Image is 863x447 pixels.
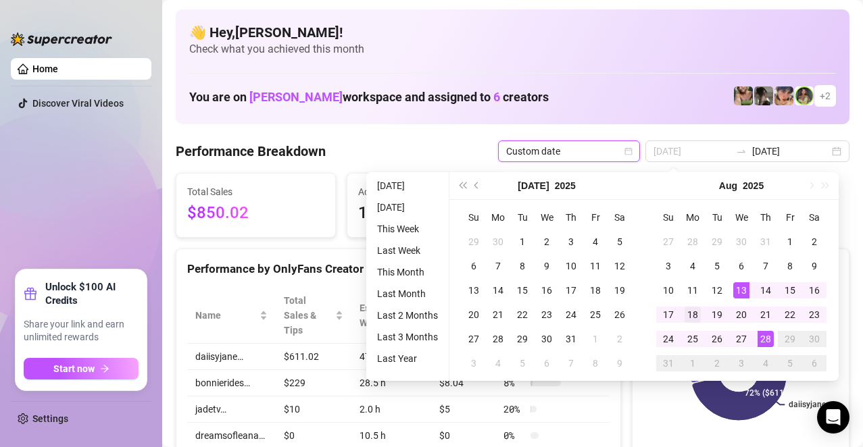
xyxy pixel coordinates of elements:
[462,303,486,327] td: 2025-07-20
[187,288,276,344] th: Name
[583,230,608,254] td: 2025-07-04
[705,351,729,375] td: 2025-09-02
[583,278,608,303] td: 2025-07-18
[535,230,559,254] td: 2025-07-02
[817,401,849,433] div: Open Intercom Messenger
[685,331,701,347] div: 25
[462,230,486,254] td: 2025-06-29
[758,234,774,250] div: 31
[709,355,725,371] div: 2
[729,278,754,303] td: 2025-08-13
[372,221,443,237] li: This Week
[372,199,443,215] li: [DATE]
[53,363,95,374] span: Start now
[820,88,831,103] span: + 2
[490,234,506,250] div: 30
[486,327,510,351] td: 2025-07-28
[587,355,603,371] div: 8
[514,331,531,347] div: 29
[45,280,139,307] strong: Unlock $100 AI Credits
[681,254,705,278] td: 2025-08-04
[734,86,753,105] img: dreamsofleana
[506,141,632,161] span: Custom date
[486,254,510,278] td: 2025-07-07
[685,282,701,298] div: 11
[510,327,535,351] td: 2025-07-29
[729,205,754,230] th: We
[782,234,798,250] div: 1
[559,230,583,254] td: 2025-07-03
[514,234,531,250] div: 1
[24,287,37,300] span: gift
[705,230,729,254] td: 2025-07-29
[608,351,632,375] td: 2025-08-09
[733,331,749,347] div: 27
[778,351,802,375] td: 2025-09-05
[372,307,443,323] li: Last 2 Months
[685,234,701,250] div: 28
[583,205,608,230] th: Fr
[466,355,482,371] div: 3
[455,172,470,199] button: Last year (Control + left)
[360,300,413,330] div: Est. Hours Worked
[656,351,681,375] td: 2025-08-31
[587,234,603,250] div: 4
[802,327,827,351] td: 2025-08-30
[782,307,798,323] div: 22
[774,86,793,105] img: bonnierides
[685,258,701,274] div: 4
[510,230,535,254] td: 2025-07-01
[431,370,495,396] td: $8.04
[189,23,836,42] h4: 👋 Hey, [PERSON_NAME] !
[681,230,705,254] td: 2025-07-28
[608,303,632,327] td: 2025-07-26
[431,396,495,423] td: $5
[806,355,822,371] div: 6
[559,303,583,327] td: 2025-07-24
[486,205,510,230] th: Mo
[806,331,822,347] div: 30
[490,307,506,323] div: 21
[778,278,802,303] td: 2025-08-15
[462,351,486,375] td: 2025-08-03
[535,351,559,375] td: 2025-08-06
[249,90,343,104] span: [PERSON_NAME]
[559,254,583,278] td: 2025-07-10
[733,355,749,371] div: 3
[802,351,827,375] td: 2025-09-06
[656,254,681,278] td: 2025-08-03
[733,282,749,298] div: 13
[681,327,705,351] td: 2025-08-25
[656,303,681,327] td: 2025-08-17
[802,230,827,254] td: 2025-08-02
[782,282,798,298] div: 15
[705,205,729,230] th: Tu
[583,351,608,375] td: 2025-08-08
[100,364,109,373] span: arrow-right
[535,205,559,230] th: We
[802,254,827,278] td: 2025-08-09
[754,254,778,278] td: 2025-08-07
[490,355,506,371] div: 4
[187,184,324,199] span: Total Sales
[681,205,705,230] th: Mo
[189,42,836,57] span: Check what you achieved this month
[510,278,535,303] td: 2025-07-15
[612,258,628,274] div: 12
[563,331,579,347] div: 31
[563,258,579,274] div: 10
[729,303,754,327] td: 2025-08-20
[372,329,443,345] li: Last 3 Months
[612,282,628,298] div: 19
[466,331,482,347] div: 27
[462,327,486,351] td: 2025-07-27
[351,344,432,370] td: 47.5 h
[754,86,773,105] img: daiisyjane
[32,63,58,74] a: Home
[466,307,482,323] div: 20
[510,351,535,375] td: 2025-08-05
[782,331,798,347] div: 29
[778,327,802,351] td: 2025-08-29
[24,358,139,379] button: Start nowarrow-right
[486,278,510,303] td: 2025-07-14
